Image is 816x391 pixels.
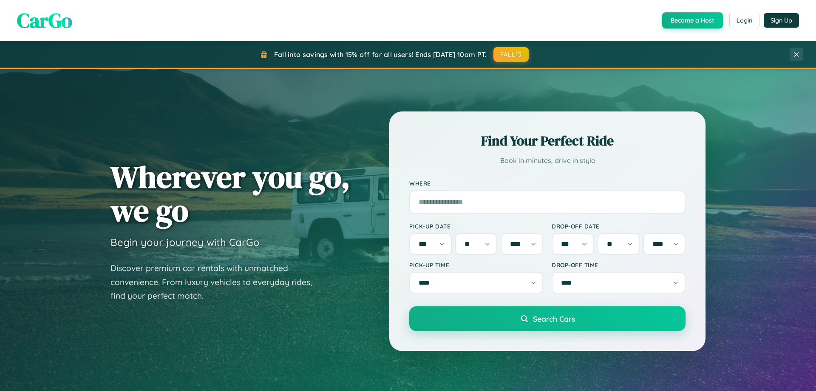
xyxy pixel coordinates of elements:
label: Where [409,180,686,187]
label: Pick-up Date [409,223,543,230]
button: Sign Up [764,13,799,28]
label: Drop-off Time [552,261,686,268]
button: Become a Host [662,12,723,29]
label: Pick-up Time [409,261,543,268]
p: Book in minutes, drive in style [409,154,686,167]
label: Drop-off Date [552,223,686,230]
h3: Begin your journey with CarGo [110,236,260,248]
h2: Find Your Perfect Ride [409,131,686,150]
button: FALL15 [493,47,529,62]
button: Search Cars [409,306,686,331]
button: Login [729,13,759,28]
span: CarGo [17,6,72,34]
p: Discover premium car rentals with unmatched convenience. From luxury vehicles to everyday rides, ... [110,261,323,303]
span: Fall into savings with 15% off for all users! Ends [DATE] 10am PT. [274,50,487,59]
span: Search Cars [533,314,575,323]
h1: Wherever you go, we go [110,160,350,227]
